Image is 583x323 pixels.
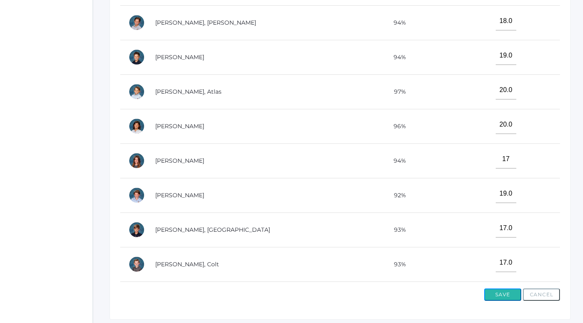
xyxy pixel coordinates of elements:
div: Colt Mastro [128,256,145,272]
div: Hudson Leidenfrost [128,221,145,238]
div: Porter Dickey [128,49,145,65]
div: Evangeline Ewing [128,152,145,169]
button: Save [484,288,521,301]
div: Adella Ewing [128,118,145,134]
td: 94% [348,143,446,178]
div: Amelia Gregorchuk [128,187,145,203]
td: 94% [348,5,446,40]
a: [PERSON_NAME] [155,122,204,130]
td: 96% [348,109,446,143]
td: 97% [348,74,446,109]
div: Atlas Doss [128,83,145,100]
td: 94% [348,40,446,74]
td: 89% [348,281,446,316]
a: [PERSON_NAME] [155,157,204,164]
a: [PERSON_NAME] [155,53,204,61]
a: [PERSON_NAME], [GEOGRAPHIC_DATA] [155,226,270,233]
td: 92% [348,178,446,212]
td: 93% [348,212,446,247]
td: 93% [348,247,446,281]
button: Cancel [523,288,560,301]
a: [PERSON_NAME] [155,191,204,199]
div: Nash Dickey [128,14,145,31]
a: [PERSON_NAME], Colt [155,261,219,268]
a: [PERSON_NAME], [PERSON_NAME] [155,19,256,26]
a: [PERSON_NAME], Atlas [155,88,222,95]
